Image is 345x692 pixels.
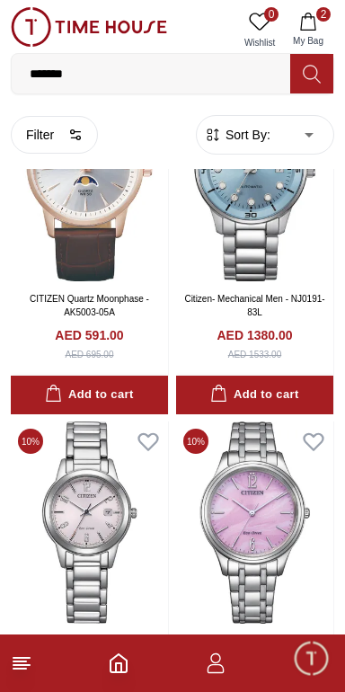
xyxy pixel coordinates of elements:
[11,376,168,414] button: Add to cart
[11,116,98,154] button: Filter
[176,376,333,414] button: Add to cart
[264,7,279,22] span: 0
[55,326,123,344] h4: AED 591.00
[66,348,114,361] div: AED 695.00
[217,326,292,344] h4: AED 1380.00
[228,348,282,361] div: AED 1533.00
[282,7,334,53] button: 2My Bag
[237,36,282,49] span: Wishlist
[108,652,129,674] a: Home
[222,126,270,144] span: Sort By:
[316,7,331,22] span: 2
[292,639,332,679] div: Chat Widget
[11,421,168,624] img: Citizen - Eco-Drive Women- FE1241-71Z
[18,429,43,454] span: 10 %
[45,385,133,405] div: Add to cart
[286,34,331,48] span: My Bag
[11,7,167,47] img: ...
[176,79,333,281] img: Citizen- Mechanical Men - NJ0191-83L
[30,294,149,317] a: CITIZEN Quartz Moonphase - AK5003-05A
[183,429,208,454] span: 10 %
[237,7,282,53] a: 0Wishlist
[210,385,298,405] div: Add to cart
[204,126,270,144] button: Sort By:
[176,421,333,624] img: Citizen - Eco-Drive Women- EM0411-71X
[184,294,324,317] a: Citizen- Mechanical Men - NJ0191-83L
[11,79,168,281] img: CITIZEN Quartz Moonphase - AK5003-05A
